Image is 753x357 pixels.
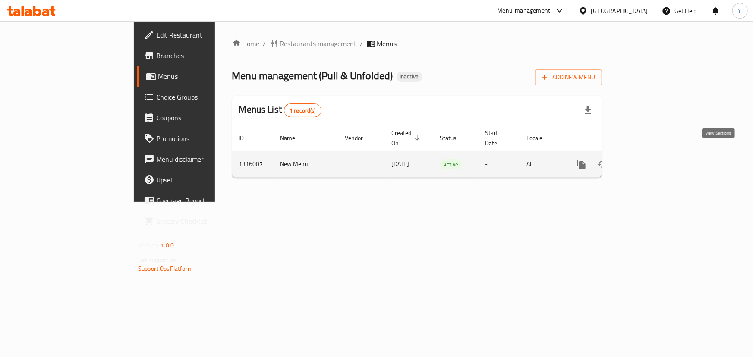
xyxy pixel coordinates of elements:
span: Branches [156,50,252,61]
td: New Menu [274,151,338,177]
a: Choice Groups [137,87,259,107]
div: Menu-management [498,6,551,16]
span: Upsell [156,175,252,185]
a: Restaurants management [270,38,357,49]
div: [GEOGRAPHIC_DATA] [591,6,648,16]
span: Coverage Report [156,195,252,206]
a: Menu disclaimer [137,149,259,169]
h2: Menus List [239,103,321,117]
span: Choice Groups [156,92,252,102]
nav: breadcrumb [232,38,602,49]
span: Menus [158,71,252,81]
th: Actions [564,125,661,151]
a: Branches [137,45,259,66]
button: Change Status [592,154,613,175]
a: Coverage Report [137,190,259,211]
span: Created On [392,128,423,148]
span: Grocery Checklist [156,216,252,226]
span: Locale [527,133,554,143]
span: 1 record(s) [284,106,321,115]
li: / [360,38,363,49]
div: Active [440,159,462,169]
a: Grocery Checklist [137,211,259,232]
td: - [479,151,520,177]
span: Restaurants management [280,38,357,49]
span: Inactive [397,73,422,80]
div: Total records count [284,103,321,117]
span: Active [440,160,462,169]
a: Edit Restaurant [137,25,259,45]
span: Name [280,133,307,143]
a: Menus [137,66,259,87]
div: Inactive [397,72,422,82]
span: Menus [377,38,397,49]
span: Status [440,133,468,143]
span: Vendor [345,133,375,143]
span: Start Date [485,128,510,148]
span: ID [239,133,255,143]
button: Add New Menu [535,69,602,85]
span: Coupons [156,113,252,123]
span: Get support on: [138,254,178,266]
td: All [520,151,564,177]
table: enhanced table [232,125,661,178]
span: Promotions [156,133,252,144]
span: Menu management ( Pull & Unfolded ) [232,66,393,85]
span: Version: [138,240,159,251]
span: Add New Menu [542,72,595,83]
span: Menu disclaimer [156,154,252,164]
a: Promotions [137,128,259,149]
a: Coupons [137,107,259,128]
span: Edit Restaurant [156,30,252,40]
span: 1.0.0 [161,240,174,251]
a: Upsell [137,169,259,190]
a: Support.OpsPlatform [138,263,193,274]
li: / [263,38,266,49]
button: more [571,154,592,175]
div: Export file [578,100,599,121]
span: Y [738,6,742,16]
span: [DATE] [392,158,410,169]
